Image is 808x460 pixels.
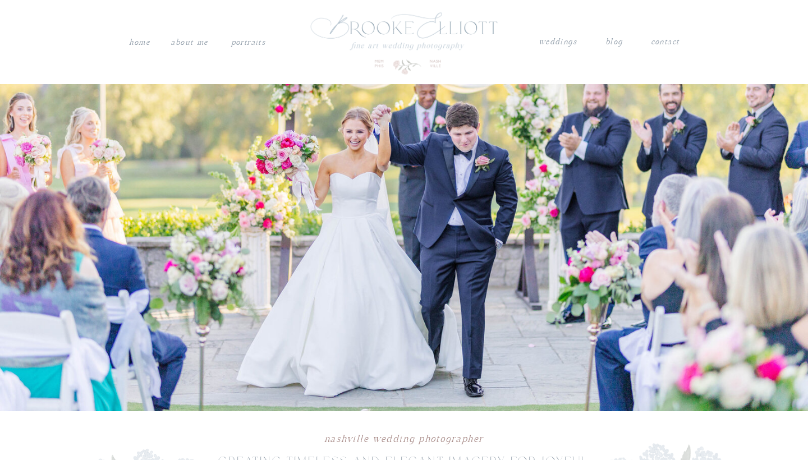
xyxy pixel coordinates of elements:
[229,35,267,47] a: PORTRAITS
[169,35,209,50] a: About me
[605,35,622,49] a: blog
[538,35,577,49] a: weddings
[650,35,680,46] a: contact
[128,35,150,50] a: Home
[191,431,616,453] h1: Nashville wedding photographer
